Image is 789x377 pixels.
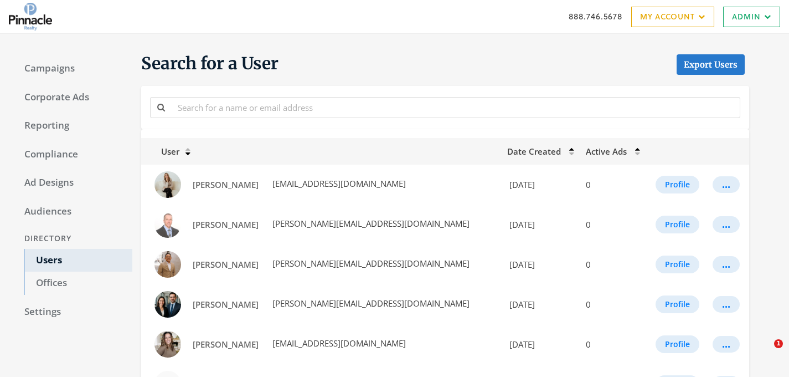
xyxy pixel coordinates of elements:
[722,264,730,265] div: ...
[13,300,132,324] a: Settings
[185,254,266,275] a: [PERSON_NAME]
[579,165,644,205] td: 0
[713,336,740,353] button: ...
[656,256,699,273] button: Profile
[13,200,132,223] a: Audiences
[713,256,740,273] button: ...
[270,218,470,229] span: [PERSON_NAME][EMAIL_ADDRESS][DOMAIN_NAME]
[13,171,132,195] a: Ad Designs
[171,97,740,118] input: Search for a name or email address
[501,284,580,324] td: [DATE]
[656,216,699,233] button: Profile
[193,219,259,230] span: [PERSON_NAME]
[24,249,132,272] a: Users
[501,324,580,364] td: [DATE]
[270,258,470,269] span: [PERSON_NAME][EMAIL_ADDRESS][DOMAIN_NAME]
[154,331,181,358] img: Ali Fortin profile
[13,57,132,80] a: Campaigns
[586,146,627,157] span: Active Ads
[656,335,699,353] button: Profile
[193,299,259,310] span: [PERSON_NAME]
[579,244,644,284] td: 0
[193,339,259,350] span: [PERSON_NAME]
[713,216,740,233] button: ...
[185,294,266,315] a: [PERSON_NAME]
[579,205,644,244] td: 0
[154,171,181,198] img: Abby Besler profile
[751,339,778,366] iframe: Intercom live chat
[13,143,132,166] a: Compliance
[713,296,740,313] button: ...
[193,259,259,270] span: [PERSON_NAME]
[656,296,699,313] button: Profile
[270,178,406,189] span: [EMAIL_ADDRESS][DOMAIN_NAME]
[501,244,580,284] td: [DATE]
[723,7,780,27] a: Admin
[185,175,266,195] a: [PERSON_NAME]
[774,339,783,348] span: 1
[579,284,644,324] td: 0
[193,179,259,190] span: [PERSON_NAME]
[185,334,266,355] a: [PERSON_NAME]
[9,3,52,30] img: Adwerx
[24,272,132,295] a: Offices
[722,304,730,305] div: ...
[569,11,622,22] a: 888.746.5678
[677,54,745,75] a: Export Users
[13,114,132,137] a: Reporting
[141,53,279,75] span: Search for a User
[507,146,561,157] span: Date Created
[185,215,266,235] a: [PERSON_NAME]
[13,228,132,249] div: Directory
[713,176,740,193] button: ...
[154,211,181,238] img: Adam Green profile
[270,338,406,349] span: [EMAIL_ADDRESS][DOMAIN_NAME]
[579,324,644,364] td: 0
[157,103,165,111] i: Search for a name or email address
[501,205,580,244] td: [DATE]
[13,86,132,109] a: Corporate Ads
[154,291,181,318] img: Alex Miller profile
[656,176,699,193] button: Profile
[154,251,181,278] img: Adam Lau profile
[722,224,730,225] div: ...
[722,344,730,345] div: ...
[722,184,730,185] div: ...
[270,298,470,309] span: [PERSON_NAME][EMAIL_ADDRESS][DOMAIN_NAME]
[501,165,580,205] td: [DATE]
[148,146,179,157] span: User
[631,7,714,27] a: My Account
